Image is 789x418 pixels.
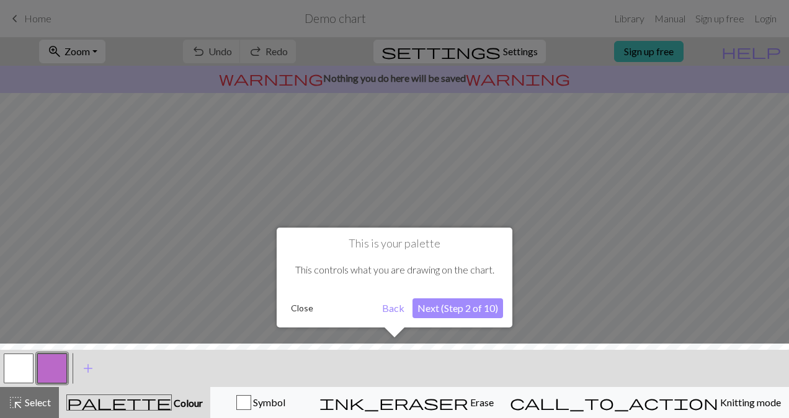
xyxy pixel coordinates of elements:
h1: This is your palette [286,237,503,251]
button: Back [377,298,409,318]
button: Close [286,299,318,318]
div: This controls what you are drawing on the chart. [286,251,503,289]
div: This is your palette [277,228,512,327]
button: Next (Step 2 of 10) [412,298,503,318]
